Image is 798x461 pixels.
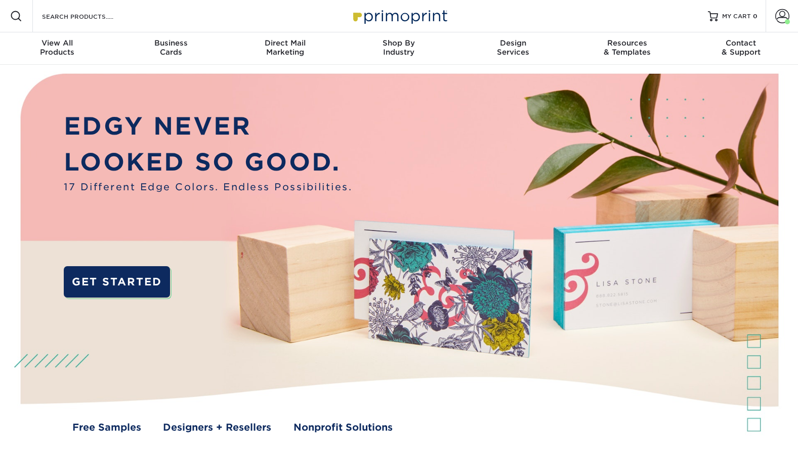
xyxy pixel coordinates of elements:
[456,38,570,48] span: Design
[349,5,450,27] img: Primoprint
[722,12,751,21] span: MY CART
[64,180,352,194] span: 17 Different Edge Colors. Endless Possibilities.
[456,38,570,57] div: Services
[228,32,342,65] a: Direct MailMarketing
[41,10,140,22] input: SEARCH PRODUCTS.....
[570,38,684,57] div: & Templates
[342,38,456,57] div: Industry
[570,32,684,65] a: Resources& Templates
[684,38,798,48] span: Contact
[342,38,456,48] span: Shop By
[228,38,342,57] div: Marketing
[114,38,228,48] span: Business
[228,38,342,48] span: Direct Mail
[64,144,352,180] p: LOOKED SO GOOD.
[684,32,798,65] a: Contact& Support
[684,38,798,57] div: & Support
[72,421,141,435] a: Free Samples
[753,13,758,20] span: 0
[456,32,570,65] a: DesignServices
[570,38,684,48] span: Resources
[64,266,170,298] a: GET STARTED
[114,32,228,65] a: BusinessCards
[114,38,228,57] div: Cards
[163,421,271,435] a: Designers + Resellers
[342,32,456,65] a: Shop ByIndustry
[64,108,352,144] p: EDGY NEVER
[293,421,393,435] a: Nonprofit Solutions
